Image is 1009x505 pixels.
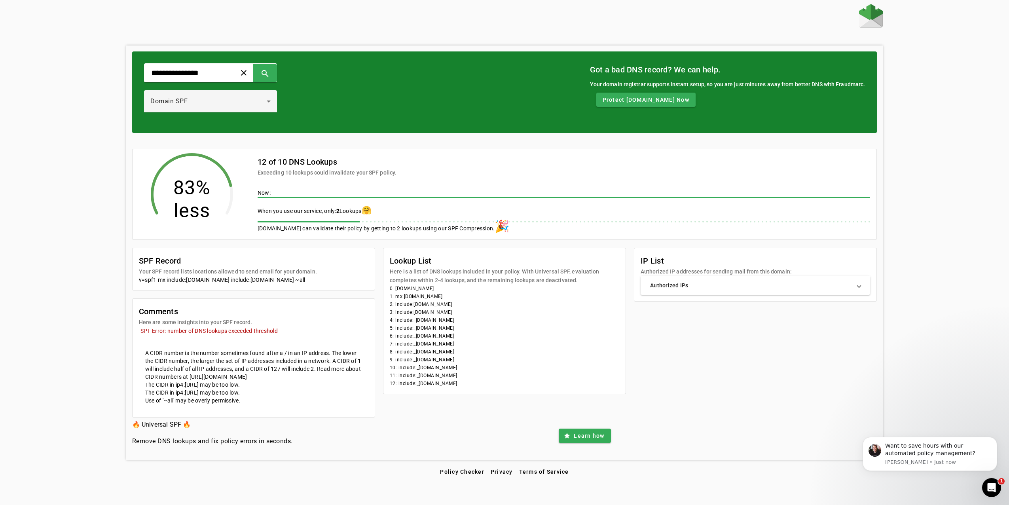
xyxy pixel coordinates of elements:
[258,225,495,232] span: [DOMAIN_NAME] can validate their policy by getting to 2 lookups using our SPF Compression.
[390,356,619,364] li: 9: include:_[DOMAIN_NAME]
[859,4,883,30] a: Home
[390,324,619,332] li: 5: include:_[DOMAIN_NAME]
[139,254,317,267] mat-card-title: SPF Record
[173,199,210,222] tspan: less
[390,300,619,308] li: 2: include:[DOMAIN_NAME]
[390,292,619,300] li: 1: mx:[DOMAIN_NAME]
[390,285,619,292] li: 0: [DOMAIN_NAME]
[982,478,1001,497] iframe: Intercom live chat
[998,478,1005,484] span: 1
[258,168,396,177] mat-card-subtitle: Exceeding 10 lookups could invalidate your SPF policy.
[390,380,619,387] li: 12: include:_[DOMAIN_NAME]
[139,276,368,284] div: v=spf1 mx include:[DOMAIN_NAME] include:[DOMAIN_NAME] ~all
[390,267,619,285] mat-card-subtitle: Here is a list of DNS lookups included in your policy. With Universal SPF, evaluation completes w...
[139,305,252,318] mat-card-title: Comments
[590,63,865,76] mat-card-title: Got a bad DNS record? We can help.
[390,348,619,356] li: 8: include:_[DOMAIN_NAME]
[139,397,368,411] mat-card-content: Use of '~all' may be overly permissive.
[173,177,211,199] tspan: 83%
[390,364,619,372] li: 10: include:_[DOMAIN_NAME]
[390,340,619,348] li: 7: include:_[DOMAIN_NAME]
[132,437,293,446] h4: Remove DNS lookups and fix policy errors in seconds.
[139,318,252,327] mat-card-subtitle: Here are some insights into your SPF record.
[516,465,572,479] button: Terms of Service
[390,332,619,340] li: 6: include:_[DOMAIN_NAME]
[851,425,1009,484] iframe: Intercom notifications message
[390,316,619,324] li: 4: include:_[DOMAIN_NAME]
[650,281,851,289] mat-panel-title: Authorized IPs
[139,381,368,389] mat-card-content: The CIDR in ip4:[URL] may be too low.
[596,93,696,107] button: Protect [DOMAIN_NAME] Now
[574,432,604,440] span: Learn how
[132,419,293,430] h3: 🔥 Universal SPF 🔥
[258,206,871,215] div: When you use our service, only: Lookups
[603,96,689,104] span: Protect [DOMAIN_NAME] Now
[519,469,569,475] span: Terms of Service
[559,429,611,443] button: Learn how
[258,189,871,198] div: Now:
[139,343,368,381] mat-card-content: A CIDR number is the number sometimes found after a / in an IP address. The lower the CIDR number...
[336,208,339,214] span: 2
[139,267,317,276] mat-card-subtitle: Your SPF record lists locations allowed to send email for your domain.
[390,254,619,267] mat-card-title: Lookup List
[390,372,619,380] li: 11: include:_[DOMAIN_NAME]
[362,205,372,215] span: 🤗
[258,156,396,168] mat-card-title: 12 of 10 DNS Lookups
[139,327,368,335] mat-error: -SPF Error: number of DNS lookups exceeded threshold
[491,469,513,475] span: Privacy
[440,469,484,475] span: Policy Checker
[495,219,509,233] span: 🎉
[641,254,792,267] mat-card-title: IP List
[487,465,516,479] button: Privacy
[859,4,883,28] img: Fraudmarc Logo
[437,465,487,479] button: Policy Checker
[390,308,619,316] li: 3: include:[DOMAIN_NAME]
[641,276,870,295] mat-expansion-panel-header: Authorized IPs
[641,267,792,276] mat-card-subtitle: Authorized IP addresses for sending mail from this domain:
[590,80,865,89] div: Your domain registrar supports instant setup, so you are just minutes away from better DNS with F...
[139,389,368,397] mat-card-content: The CIDR in ip4:[URL] may be too low.
[150,97,188,105] span: Domain SPF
